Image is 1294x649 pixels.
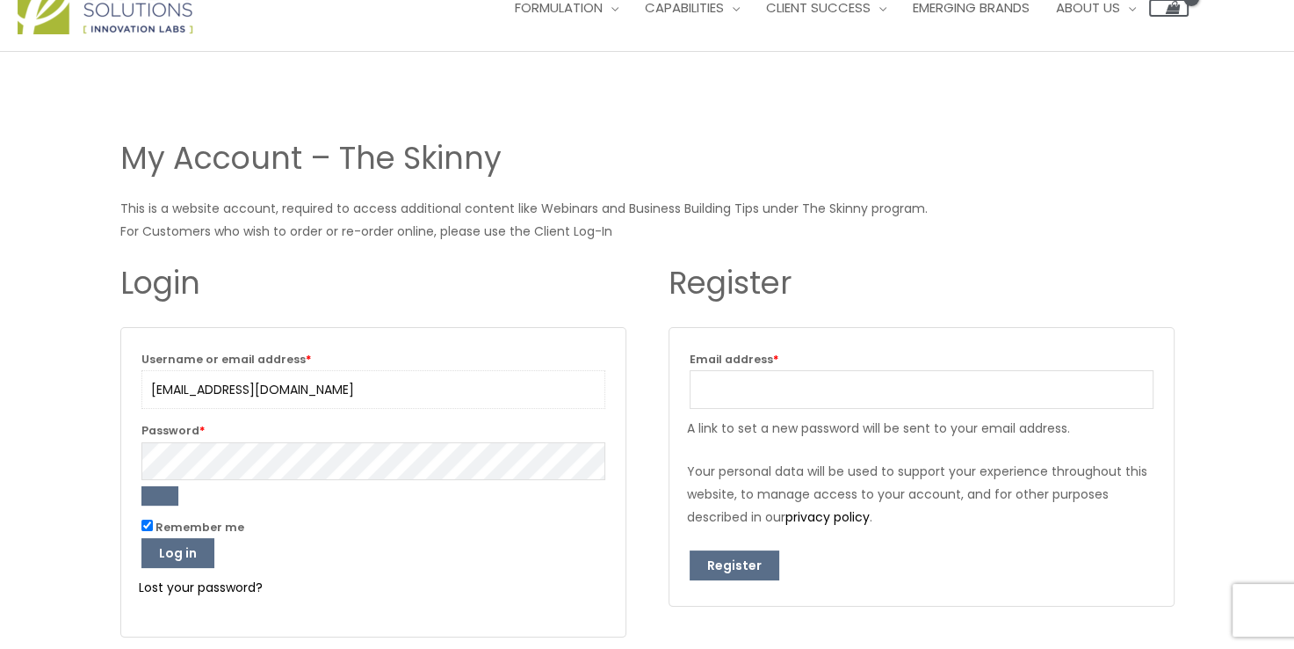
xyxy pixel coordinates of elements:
h2: Register [669,263,1175,303]
button: Show password [141,486,178,506]
span: Remember me [155,520,244,535]
h2: Login [120,263,626,303]
label: Username or email address [141,348,605,370]
p: Your personal data will be used to support your experience throughout this website, to manage acc... [687,460,1156,529]
input: Remember me [141,520,153,531]
a: privacy policy [785,508,870,526]
button: Register [690,551,779,580]
p: A link to set a new password will be sent to your email address. [687,417,1156,440]
button: Log in [141,538,214,568]
h1: My Account – The Skinny [120,136,1175,179]
p: This is a website account, required to access additional content like Webinars and Business Build... [120,197,1175,243]
label: Password [141,419,605,441]
label: Email address [690,348,1153,370]
a: Lost your password? [139,579,263,596]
